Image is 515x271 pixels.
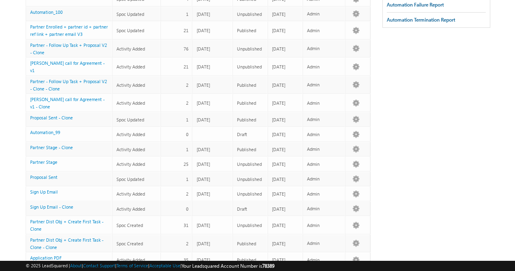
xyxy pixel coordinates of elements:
[307,46,341,51] div: Admin
[116,241,143,246] span: Spoc Created
[237,46,262,51] span: Unpublished
[237,191,262,196] span: Unpublished
[307,223,341,227] div: Admin
[186,11,188,17] span: 1
[116,82,145,88] span: Activity Added
[196,82,210,88] span: [DATE]
[272,147,285,152] span: [DATE]
[70,263,82,268] a: About
[116,147,145,152] span: Activity Added
[307,28,341,33] div: Admin
[196,117,210,122] span: [DATE]
[30,255,61,260] a: Application PDF
[30,219,103,231] a: Partner Dist Obj + Create First Task - Clone
[30,97,105,109] a: [PERSON_NAME] call for Agreement -v1 - Clone
[387,1,444,9] div: Automation Failure Report
[83,263,115,268] a: Contact Support
[272,257,285,262] span: [DATE]
[272,11,285,17] span: [DATE]
[196,100,210,106] span: [DATE]
[262,263,274,269] span: 78389
[149,263,180,268] a: Acceptable Use
[196,28,210,33] span: [DATE]
[116,11,144,17] span: Spoc Updated
[30,9,63,15] a: Automation_100
[186,147,188,152] span: 1
[186,82,188,88] span: 2
[237,82,256,88] span: Published
[30,24,108,37] a: Partner Enrolled + partner id + partner ref link + partner email V3
[30,189,58,194] a: Sign Up Email
[116,257,145,262] span: Activity Added
[116,191,145,196] span: Activity Added
[307,132,341,137] div: Admin
[237,132,247,137] span: Draft
[196,257,210,262] span: [DATE]
[30,204,73,209] a: Sign Up Email - Clone
[30,159,57,165] a: Partner Stage
[196,147,210,152] span: [DATE]
[116,117,144,122] span: Spoc Updated
[186,206,188,212] span: 0
[116,176,144,182] span: Spoc Updated
[30,115,73,120] a: Proposal Sent - Clone
[272,223,285,228] span: [DATE]
[30,42,107,55] a: Partner - Follow Up Task + Proposal V2 - Clone
[184,64,188,69] span: 21
[186,191,188,196] span: 2
[237,100,256,106] span: Published
[30,60,105,73] a: [PERSON_NAME] call for Agreement -v1
[237,11,262,17] span: Unpublished
[272,46,285,51] span: [DATE]
[30,130,60,135] a: Automation_99
[30,237,103,250] a: Partner Dist Obj + Create First Task - Clone - Clone
[237,161,262,167] span: Unpublished
[272,176,285,182] span: [DATE]
[116,263,148,268] a: Terms of Service
[237,117,256,122] span: Published
[307,64,341,69] div: Admin
[272,100,285,106] span: [DATE]
[272,28,285,33] span: [DATE]
[307,241,341,245] div: Admin
[237,206,247,212] span: Draft
[307,162,341,166] div: Admin
[387,13,455,27] a: Automation Termination Report
[184,223,188,228] span: 31
[182,263,274,269] span: Your Leadsquared Account Number is
[116,46,145,51] span: Activity Added
[186,132,188,137] span: 0
[307,206,341,211] div: Admin
[307,82,341,87] div: Admin
[196,191,210,196] span: [DATE]
[237,147,256,152] span: Published
[116,28,144,33] span: Spoc Updated
[184,28,188,33] span: 21
[237,64,262,69] span: Unpublished
[272,206,285,212] span: [DATE]
[237,257,256,262] span: Published
[186,176,188,182] span: 1
[272,132,285,137] span: [DATE]
[307,147,341,151] div: Admin
[116,161,145,167] span: Activity Added
[116,223,143,228] span: Spoc Created
[307,258,341,262] div: Admin
[272,117,285,122] span: [DATE]
[196,223,210,228] span: [DATE]
[116,64,145,69] span: Activity Added
[186,100,188,106] span: 2
[272,241,285,246] span: [DATE]
[116,206,145,212] span: Activity Added
[237,28,256,33] span: Published
[196,176,210,182] span: [DATE]
[272,64,285,69] span: [DATE]
[30,145,73,150] a: Partner Stage - Clone
[196,46,210,51] span: [DATE]
[237,176,262,182] span: Unpublished
[30,174,57,180] a: Proposal Sent
[196,161,210,167] span: [DATE]
[196,11,210,17] span: [DATE]
[237,223,262,228] span: Unpublished
[184,257,188,262] span: 35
